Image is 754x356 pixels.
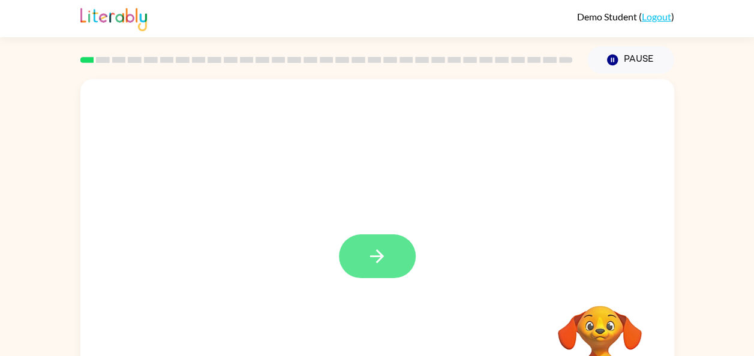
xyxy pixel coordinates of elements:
[587,46,674,74] button: Pause
[577,11,639,22] span: Demo Student
[642,11,671,22] a: Logout
[80,5,147,31] img: Literably
[577,11,674,22] div: ( )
